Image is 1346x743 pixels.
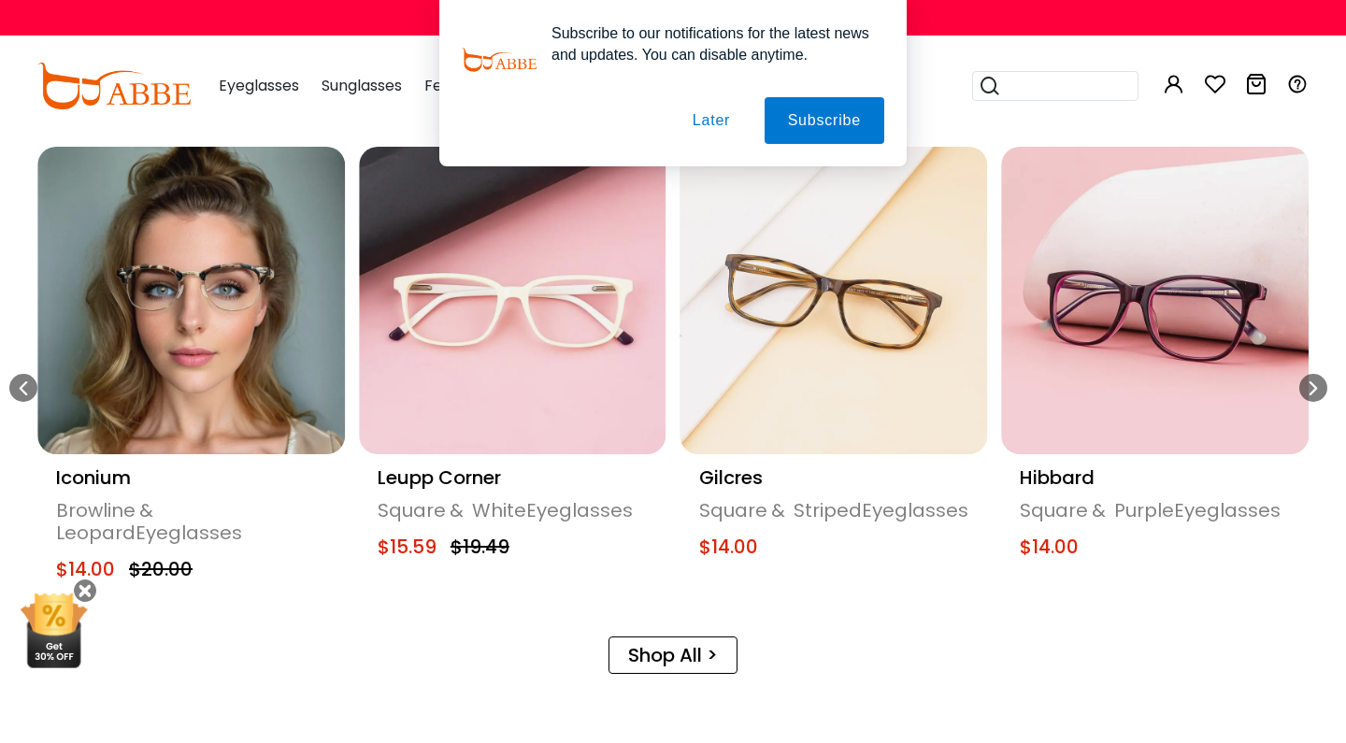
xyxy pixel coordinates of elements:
button: Later [669,97,753,144]
div: Square Striped Eyeglasses [699,499,969,522]
img: Iconium [37,147,345,454]
div: Browline Leopard Eyeglasses [56,499,326,544]
span: $14.00 [1020,534,1079,560]
div: 11 / 20 [359,147,666,586]
a: Leupp Corner Leupp Corner Square& WhiteEyeglasses $15.59 $19.49 [359,147,666,586]
span: $20.00 [120,556,193,582]
button: Subscribe [765,97,884,144]
div: Square White Eyeglasses [378,499,648,522]
a: Gilcres Gilcres Square& StripedEyeglasses $14.00 [680,147,988,586]
div: Subscribe to our notifications for the latest news and updates. You can disable anytime. [537,22,884,65]
img: Gilcres [680,147,988,454]
div: Square Purple Eyeglasses [1020,499,1290,522]
div: Leupp Corner [378,464,648,492]
a: Iconium Iconium Browline& LeopardEyeglasses $14.00 $20.00 [37,147,345,608]
div: Gilcres [699,464,969,492]
span: $19.49 [441,534,509,560]
img: Leupp Corner [359,147,666,454]
img: mini welcome offer [19,593,89,668]
div: 10 / 20 [37,147,345,608]
span: & [1088,497,1110,523]
span: $14.00 [699,534,758,560]
span: $14.00 [56,556,115,582]
div: Next slide [1299,374,1327,402]
span: & [136,497,157,523]
div: Iconium [56,464,326,492]
img: notification icon [462,22,537,97]
span: & [767,497,789,523]
span: & [446,497,467,523]
div: Hibbard [1020,464,1290,492]
a: Shop All > [609,636,737,674]
span: $15.59 [378,534,437,560]
img: Hibbard [1001,147,1309,454]
div: 12 / 20 [680,147,988,586]
a: Hibbard Hibbard Square& PurpleEyeglasses $14.00 [1001,147,1309,586]
div: 13 / 20 [1001,147,1309,586]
